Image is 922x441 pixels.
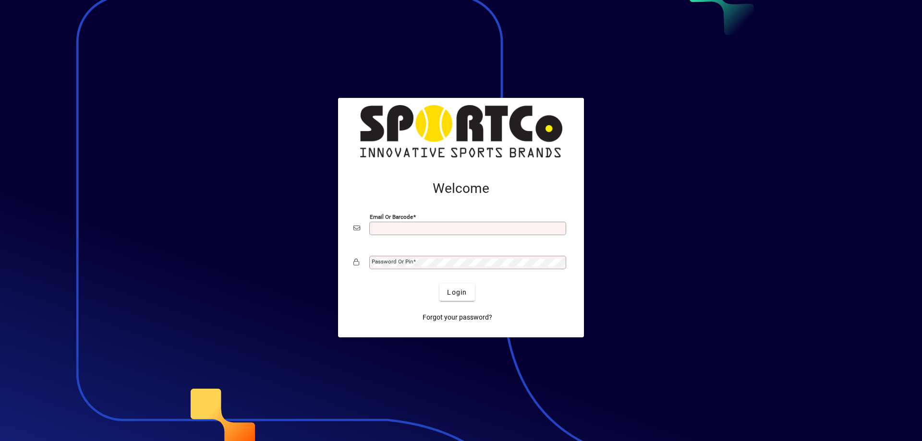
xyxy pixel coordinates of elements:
[439,284,474,301] button: Login
[370,214,413,220] mat-label: Email or Barcode
[419,309,496,326] a: Forgot your password?
[353,180,569,197] h2: Welcome
[447,287,467,298] span: Login
[423,312,492,322] span: Forgot your password?
[372,258,413,265] mat-label: Password or Pin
